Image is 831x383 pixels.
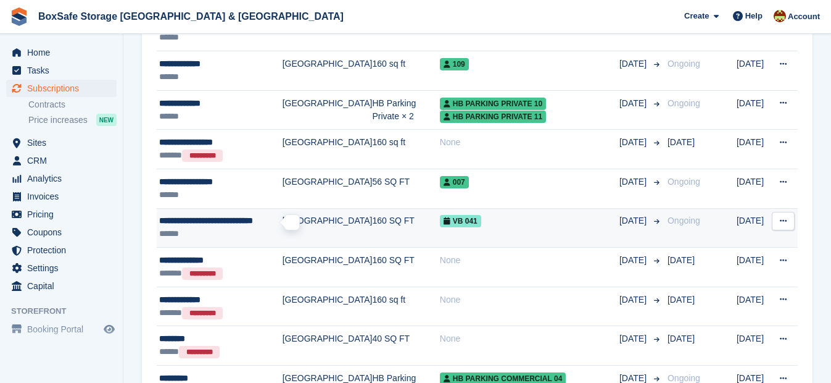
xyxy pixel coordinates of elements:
td: 160 sq ft [372,130,439,169]
td: [DATE] [737,51,772,91]
td: [GEOGRAPHIC_DATA] [283,51,373,91]
span: Invoices [27,188,101,205]
td: [DATE] [737,326,772,366]
span: [DATE] [619,254,649,267]
span: [DATE] [619,136,649,149]
span: Home [27,44,101,61]
td: 56 SQ FT [372,169,439,208]
span: Settings [27,259,101,277]
span: [DATE] [619,332,649,345]
div: None [440,136,619,149]
td: [GEOGRAPHIC_DATA] [283,208,373,248]
a: menu [6,170,117,187]
a: BoxSafe Storage [GEOGRAPHIC_DATA] & [GEOGRAPHIC_DATA] [33,6,349,27]
span: [DATE] [619,97,649,110]
span: Ongoing [668,59,700,69]
a: menu [6,259,117,277]
div: None [440,332,619,345]
a: menu [6,224,117,241]
td: [DATE] [737,248,772,287]
div: NEW [96,114,117,126]
td: 160 SQ FT [372,248,439,287]
td: [DATE] [737,287,772,326]
td: [GEOGRAPHIC_DATA] [283,90,373,130]
a: menu [6,206,117,223]
span: Help [745,10,763,22]
td: 40 SQ FT [372,326,439,366]
span: Booking Portal [27,321,101,338]
span: HB Parking Private 10 [440,98,546,110]
td: [DATE] [737,130,772,169]
a: menu [6,321,117,338]
td: 160 sq ft [372,287,439,326]
span: CRM [27,152,101,169]
span: VB 041 [440,215,481,227]
span: Pricing [27,206,101,223]
span: Account [788,11,820,23]
span: Sites [27,134,101,151]
td: 160 SQ FT [372,208,439,248]
a: menu [6,44,117,61]
span: Storefront [11,305,123,318]
span: Subscriptions [27,80,101,97]
td: 160 sq ft [372,51,439,91]
span: [DATE] [619,57,649,70]
a: menu [6,62,117,79]
td: [GEOGRAPHIC_DATA] [283,326,373,366]
div: None [440,254,619,267]
a: menu [6,277,117,295]
span: HB Parking Private 11 [440,111,546,123]
a: menu [6,134,117,151]
td: [DATE] [737,169,772,208]
span: Ongoing [668,373,700,383]
a: menu [6,80,117,97]
span: Tasks [27,62,101,79]
td: HB Parking Private × 2 [372,90,439,130]
span: 007 [440,176,469,188]
div: None [440,293,619,306]
span: [DATE] [668,334,695,343]
a: Preview store [102,322,117,337]
td: [GEOGRAPHIC_DATA] [283,248,373,287]
span: Protection [27,242,101,259]
a: Contracts [28,99,117,111]
span: [DATE] [668,295,695,305]
span: Analytics [27,170,101,187]
span: Capital [27,277,101,295]
td: [GEOGRAPHIC_DATA] [283,169,373,208]
img: stora-icon-8386f47178a22dfd0bd8f6a31ec36ba5ce8667c1dd55bd0f319d3a0aa187defe.svg [10,7,28,26]
a: menu [6,242,117,259]
span: [DATE] [668,137,695,147]
a: Price increases NEW [28,113,117,127]
span: Ongoing [668,98,700,108]
span: Coupons [27,224,101,241]
a: menu [6,188,117,205]
span: Price increases [28,114,88,126]
span: Ongoing [668,177,700,187]
td: [GEOGRAPHIC_DATA] [283,130,373,169]
span: Ongoing [668,216,700,225]
td: [DATE] [737,90,772,130]
span: 109 [440,58,469,70]
td: [DATE] [737,208,772,248]
img: Kim [774,10,786,22]
span: [DATE] [619,293,649,306]
span: [DATE] [619,175,649,188]
a: menu [6,152,117,169]
span: [DATE] [668,255,695,265]
span: [DATE] [619,214,649,227]
span: Create [684,10,709,22]
td: [GEOGRAPHIC_DATA] [283,287,373,326]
